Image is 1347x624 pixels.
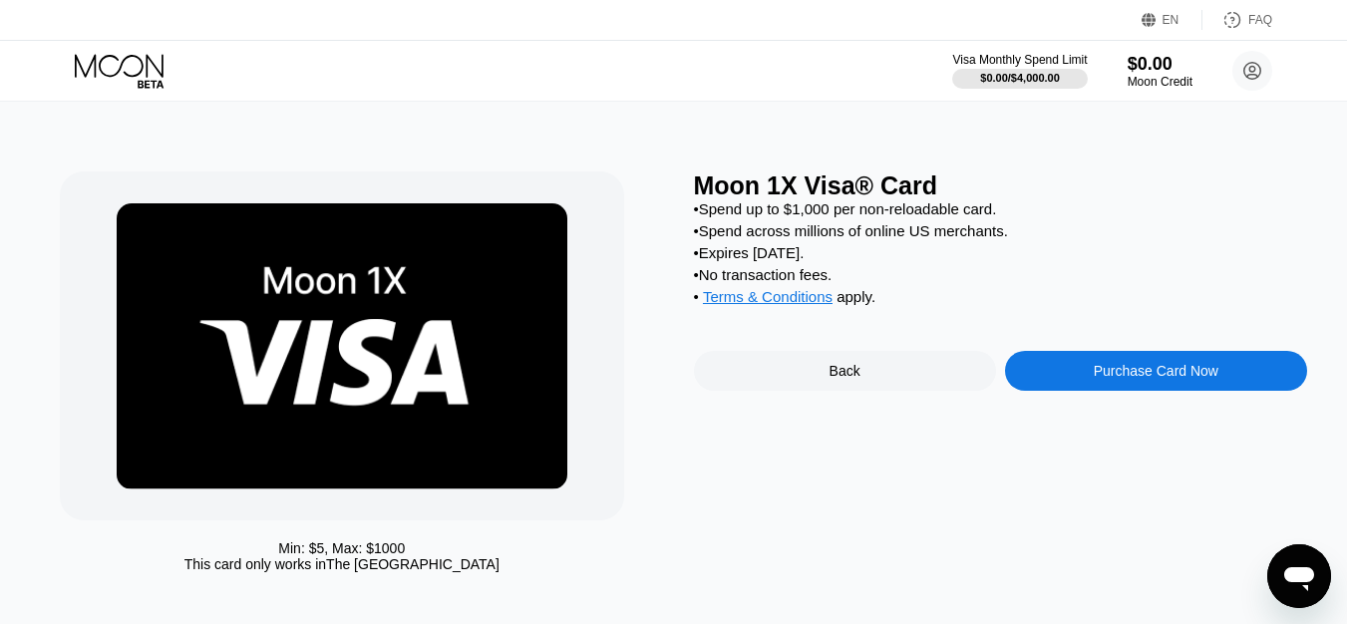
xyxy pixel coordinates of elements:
div: • No transaction fees. [694,266,1307,283]
span: Terms & Conditions [703,288,833,305]
div: Min: $ 5 , Max: $ 1000 [278,540,405,556]
div: Moon 1X Visa® Card [694,171,1307,200]
div: • Spend up to $1,000 per non-reloadable card. [694,200,1307,217]
div: Purchase Card Now [1094,363,1218,379]
div: This card only works in The [GEOGRAPHIC_DATA] [184,556,500,572]
div: Back [694,351,996,391]
div: • apply . [694,288,1307,310]
div: Moon Credit [1128,75,1192,89]
div: • Spend across millions of online US merchants. [694,222,1307,239]
div: Visa Monthly Spend Limit [952,53,1087,67]
div: EN [1163,13,1179,27]
div: Purchase Card Now [1005,351,1307,391]
div: FAQ [1202,10,1272,30]
div: Back [830,363,860,379]
div: Visa Monthly Spend Limit$0.00/$4,000.00 [952,53,1087,89]
div: $0.00Moon Credit [1128,54,1192,89]
div: Terms & Conditions [703,288,833,310]
div: FAQ [1248,13,1272,27]
div: $0.00 / $4,000.00 [980,72,1060,84]
div: • Expires [DATE]. [694,244,1307,261]
div: $0.00 [1128,54,1192,75]
iframe: Button to launch messaging window [1267,544,1331,608]
div: EN [1142,10,1202,30]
